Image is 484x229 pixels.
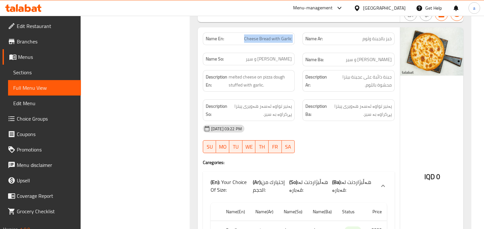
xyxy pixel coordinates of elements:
[203,140,216,153] button: SU
[308,203,337,221] th: Name(Ba)
[17,22,76,30] span: Edit Restaurant
[244,35,292,42] span: Cheese Bread with Garlic
[346,56,392,64] span: [PERSON_NAME] و سیر
[17,177,76,184] span: Upsell
[3,142,81,157] a: Promotions
[211,178,253,194] p: Your Choice Of Size:
[203,159,395,166] h4: Caregories:
[13,84,76,92] span: Full Menu View
[332,177,371,195] span: هەڵبژاردنت لە قەبارە:
[3,188,81,204] a: Coverage Report
[17,115,76,123] span: Choice Groups
[250,203,279,221] th: Name(Ar)
[253,177,285,195] span: إختيارك من الحجم:
[3,49,81,65] a: Menus
[206,73,227,89] strong: Description En:
[17,161,76,169] span: Menu disclaimer
[253,177,262,187] b: (Ar):
[289,177,328,195] span: هەڵبژاردنت لە قەبارە:
[305,102,327,118] strong: Description Ba:
[206,56,224,62] strong: Name So:
[337,203,366,221] th: Status
[363,5,406,12] div: [GEOGRAPHIC_DATA]
[8,65,81,80] a: Sections
[17,130,76,138] span: Coupons
[232,142,240,151] span: TU
[206,35,224,42] strong: Name En:
[284,142,292,151] span: SA
[332,177,341,187] b: (Ba):
[8,96,81,111] a: Edit Menu
[282,140,295,153] button: SA
[216,140,229,153] button: MO
[366,203,387,221] th: Price
[3,18,81,34] a: Edit Restaurant
[246,56,292,62] span: [PERSON_NAME] و سیر
[279,203,308,221] th: Name(So)
[221,203,250,221] th: Name(En)
[289,177,298,187] b: (So):
[13,99,76,107] span: Edit Menu
[305,35,323,42] strong: Name Ar:
[3,34,81,49] a: Branches
[17,146,76,153] span: Promotions
[3,126,81,142] a: Coupons
[245,142,253,151] span: WE
[17,38,76,45] span: Branches
[293,4,333,12] div: Menu-management
[13,69,76,76] span: Sections
[400,27,465,76] img: Master_Pizza_Garlic_Chees638955338472740060.jpg
[229,102,292,118] span: پەنیر تواوە لەسەر هەویری پیتزا پڕکراوە بە سیر.
[229,140,242,153] button: TU
[242,140,256,153] button: WE
[17,192,76,200] span: Coverage Report
[18,53,76,61] span: Menus
[258,142,266,151] span: TH
[362,35,392,42] span: خبز بالجبنة وثوم
[206,142,214,151] span: SU
[3,173,81,188] a: Upsell
[8,80,81,96] a: Full Menu View
[271,142,279,151] span: FR
[229,73,292,89] span: melted cheese on pizza dough stuffed with garlic.
[203,172,395,200] div: (En): Your Choice Of Size:(Ar):إختيارك من الحجم:(So):هەڵبژاردنت لە قەبارە:(Ba):هەڵبژاردنت لە قەبارە:
[206,102,227,118] strong: Description So:
[211,177,220,187] b: (En):
[329,73,392,89] span: جبنة ذائبة على عجينة بيتزا محشوة بالثوم.
[305,56,324,64] strong: Name Ba:
[269,140,282,153] button: FR
[255,140,269,153] button: TH
[437,170,440,183] span: 0
[473,5,475,12] span: a
[17,207,76,215] span: Grocery Checklist
[3,111,81,126] a: Choice Groups
[209,126,244,132] span: [DATE] 03:22 PM
[328,102,392,118] span: پەنیر تواوە لەسەر هەویری پیتزا پڕکراوە بە سیر.
[305,73,328,89] strong: Description Ar:
[219,142,227,151] span: MO
[424,170,435,183] span: IQD
[3,204,81,219] a: Grocery Checklist
[3,157,81,173] a: Menu disclaimer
